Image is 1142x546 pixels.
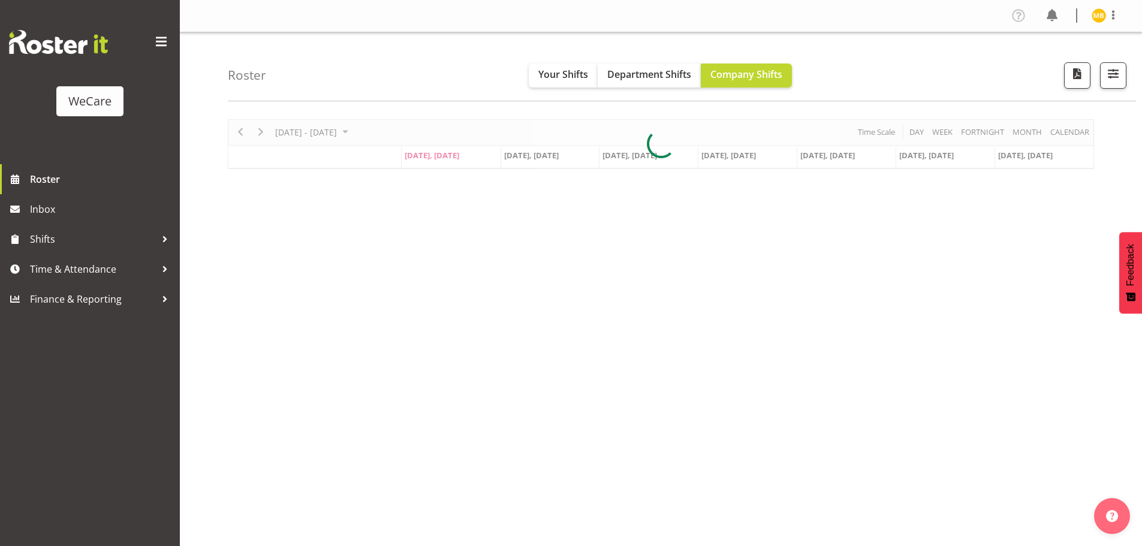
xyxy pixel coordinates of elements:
span: Time & Attendance [30,260,156,278]
img: Rosterit website logo [9,30,108,54]
button: Feedback - Show survey [1119,232,1142,313]
h4: Roster [228,68,266,82]
button: Your Shifts [529,64,598,88]
button: Filter Shifts [1100,62,1126,89]
span: Company Shifts [710,68,782,81]
img: help-xxl-2.png [1106,510,1118,522]
button: Department Shifts [598,64,701,88]
img: matthew-brewer11790.jpg [1092,8,1106,23]
span: Roster [30,170,174,188]
span: Feedback [1125,244,1136,286]
div: WeCare [68,92,112,110]
span: Your Shifts [538,68,588,81]
span: Shifts [30,230,156,248]
span: Department Shifts [607,68,691,81]
button: Company Shifts [701,64,792,88]
button: Download a PDF of the roster according to the set date range. [1064,62,1090,89]
span: Finance & Reporting [30,290,156,308]
span: Inbox [30,200,174,218]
